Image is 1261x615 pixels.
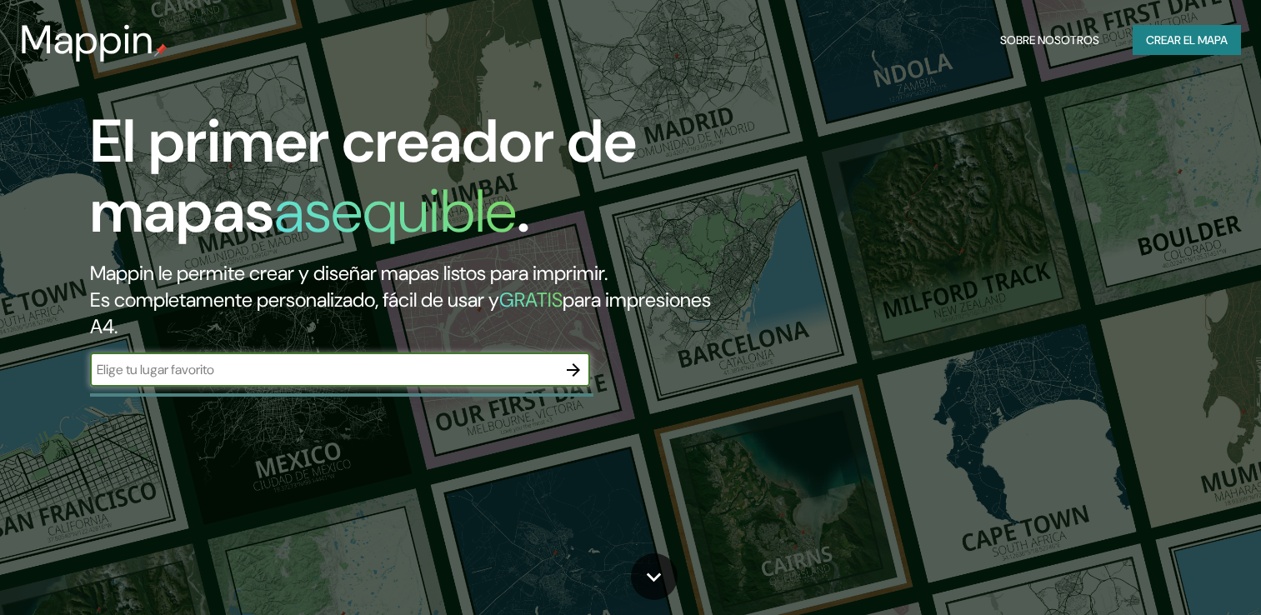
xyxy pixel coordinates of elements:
[154,43,168,57] img: mappin-pin
[90,360,557,379] input: Elige tu lugar favorito
[90,107,721,260] h1: El primer creador de mapas .
[993,25,1106,56] button: Sobre nosotros
[499,287,563,312] h5: GRATIS
[274,172,517,250] h1: asequible
[1146,30,1228,51] font: Crear el mapa
[1000,30,1099,51] font: Sobre nosotros
[90,260,721,340] h2: Mappin le permite crear y diseñar mapas listos para imprimir. Es completamente personalizado, fác...
[20,17,154,63] h3: Mappin
[1133,25,1241,56] button: Crear el mapa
